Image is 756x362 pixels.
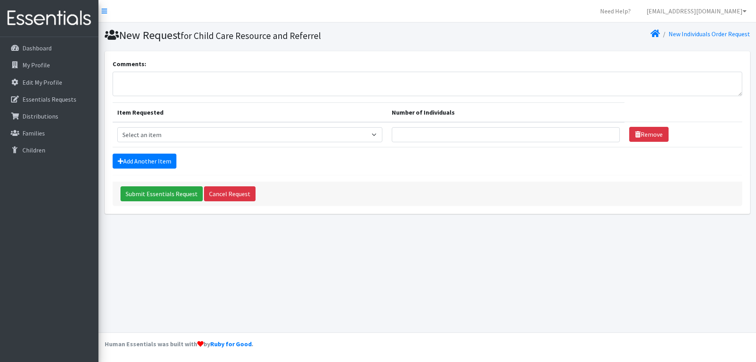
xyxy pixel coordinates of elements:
[113,59,146,69] label: Comments:
[3,142,95,158] a: Children
[204,186,256,201] a: Cancel Request
[105,28,424,42] h1: New Request
[22,44,52,52] p: Dashboard
[22,129,45,137] p: Families
[22,112,58,120] p: Distributions
[629,127,669,142] a: Remove
[3,91,95,107] a: Essentials Requests
[22,78,62,86] p: Edit My Profile
[640,3,753,19] a: [EMAIL_ADDRESS][DOMAIN_NAME]
[3,40,95,56] a: Dashboard
[594,3,637,19] a: Need Help?
[113,154,176,169] a: Add Another Item
[3,125,95,141] a: Families
[3,57,95,73] a: My Profile
[669,30,750,38] a: New Individuals Order Request
[387,102,625,122] th: Number of Individuals
[105,340,253,348] strong: Human Essentials was built with by .
[22,146,45,154] p: Children
[3,108,95,124] a: Distributions
[113,102,387,122] th: Item Requested
[181,30,321,41] small: for Child Care Resource and Referrel
[22,95,76,103] p: Essentials Requests
[3,5,95,32] img: HumanEssentials
[210,340,252,348] a: Ruby for Good
[120,186,203,201] input: Submit Essentials Request
[3,74,95,90] a: Edit My Profile
[22,61,50,69] p: My Profile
